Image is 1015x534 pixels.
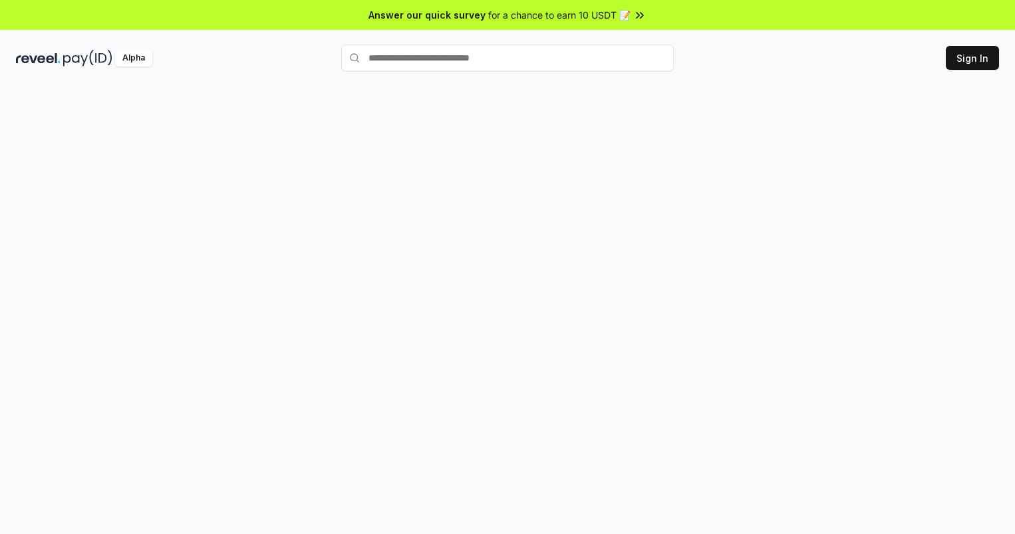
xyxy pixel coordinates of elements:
span: for a chance to earn 10 USDT 📝 [488,8,631,22]
div: Alpha [115,50,152,67]
img: pay_id [63,50,112,67]
button: Sign In [946,46,999,70]
span: Answer our quick survey [368,8,486,22]
img: reveel_dark [16,50,61,67]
